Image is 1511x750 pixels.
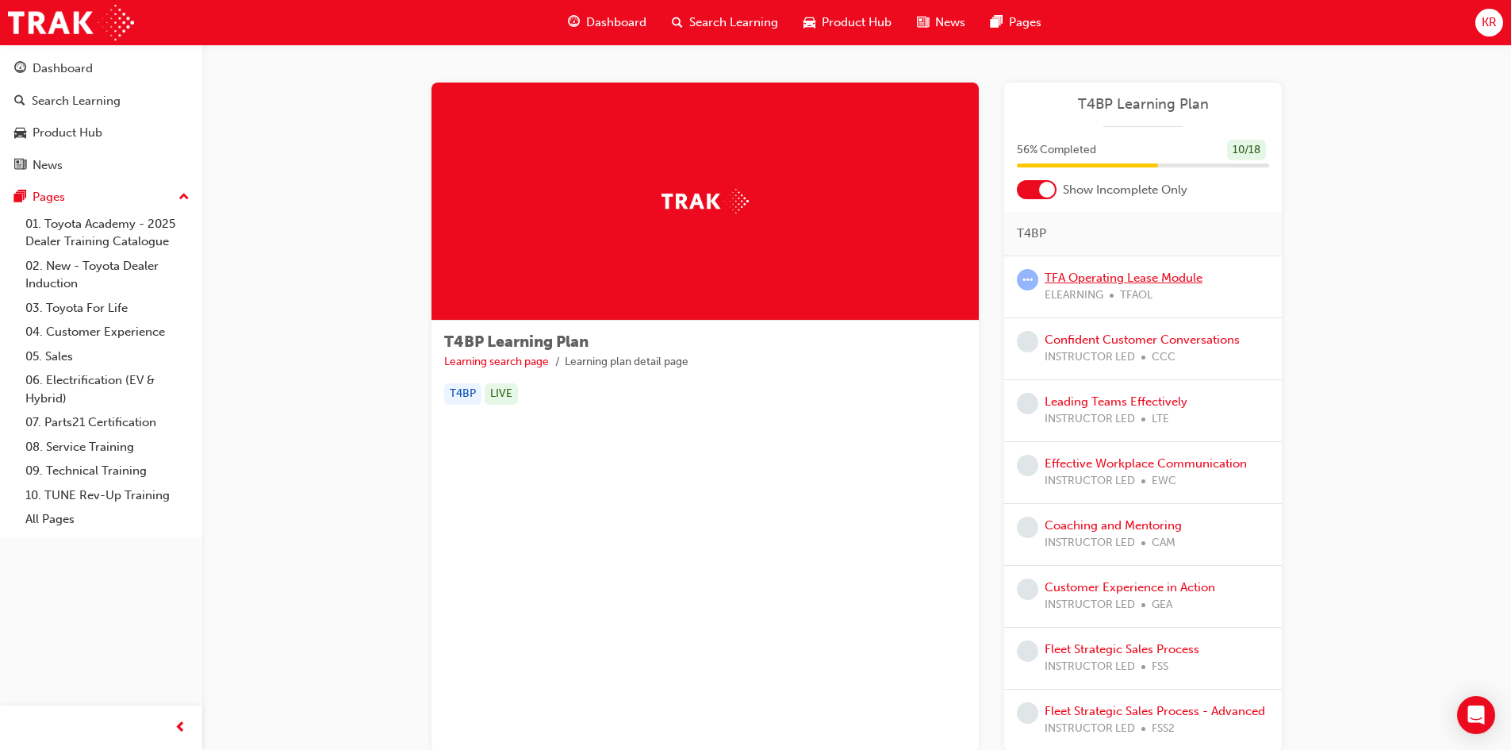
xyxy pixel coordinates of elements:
[659,6,791,39] a: search-iconSearch Learning
[19,344,196,369] a: 05. Sales
[1045,410,1135,429] span: INSTRUCTOR LED
[904,6,978,39] a: news-iconNews
[1045,287,1103,305] span: ELEARNING
[6,183,196,212] button: Pages
[803,13,815,33] span: car-icon
[8,5,134,40] img: Trak
[14,190,26,205] span: pages-icon
[1045,472,1135,490] span: INSTRUCTOR LED
[19,254,196,296] a: 02. New - Toyota Dealer Induction
[1045,271,1202,285] a: TFA Operating Lease Module
[33,60,93,78] div: Dashboard
[1152,348,1175,367] span: CCC
[1152,534,1175,552] span: CAM
[1120,287,1152,305] span: TFAOL
[1009,13,1041,32] span: Pages
[1045,642,1199,656] a: Fleet Strategic Sales Process
[32,92,121,110] div: Search Learning
[917,13,929,33] span: news-icon
[565,353,688,371] li: Learning plan detail page
[1063,181,1187,199] span: Show Incomplete Only
[1045,394,1187,409] a: Leading Teams Effectively
[978,6,1054,39] a: pages-iconPages
[6,151,196,180] a: News
[19,459,196,483] a: 09. Technical Training
[19,435,196,460] a: 08. Service Training
[19,410,196,435] a: 07. Parts21 Certification
[1017,702,1038,724] span: learningRecordVerb_NONE-icon
[19,296,196,321] a: 03. Toyota For Life
[19,483,196,508] a: 10. TUNE Rev-Up Training
[1457,696,1495,734] div: Open Intercom Messenger
[6,118,196,148] a: Product Hub
[444,355,549,368] a: Learning search page
[1045,596,1135,614] span: INSTRUCTOR LED
[1017,331,1038,352] span: learningRecordVerb_NONE-icon
[14,159,26,173] span: news-icon
[1045,518,1182,533] a: Coaching and Mentoring
[1152,410,1169,429] span: LTE
[6,51,196,183] button: DashboardSearch LearningProduct HubNews
[1045,658,1135,676] span: INSTRUCTOR LED
[1152,596,1172,614] span: GEA
[1017,640,1038,662] span: learningRecordVerb_NONE-icon
[935,13,965,32] span: News
[174,718,186,738] span: prev-icon
[1152,720,1175,738] span: FSS2
[1017,269,1038,290] span: learningRecordVerb_ATTEMPT-icon
[1017,455,1038,476] span: learningRecordVerb_NONE-icon
[586,13,646,32] span: Dashboard
[672,13,683,33] span: search-icon
[33,188,65,206] div: Pages
[444,383,481,405] div: T4BP
[1017,95,1269,113] a: T4BP Learning Plan
[1045,456,1247,471] a: Effective Workplace Communication
[14,94,25,109] span: search-icon
[1152,658,1168,676] span: FSS
[14,126,26,140] span: car-icon
[19,368,196,410] a: 06. Electrification (EV & Hybrid)
[1152,472,1176,490] span: EWC
[6,87,196,116] a: Search Learning
[1017,579,1038,600] span: learningRecordVerb_NONE-icon
[689,13,778,32] span: Search Learning
[1017,141,1096,160] span: 56 % Completed
[1017,517,1038,538] span: learningRecordVerb_NONE-icon
[568,13,580,33] span: guage-icon
[19,320,196,344] a: 04. Customer Experience
[1017,393,1038,414] span: learningRecordVerb_NONE-icon
[33,124,102,142] div: Product Hub
[14,62,26,76] span: guage-icon
[1045,333,1240,347] a: Confident Customer Conversations
[1227,140,1266,161] div: 10 / 18
[178,187,190,208] span: up-icon
[19,212,196,254] a: 01. Toyota Academy - 2025 Dealer Training Catalogue
[1475,9,1503,37] button: KR
[1045,580,1215,594] a: Customer Experience in Action
[444,333,589,351] span: T4BP Learning Plan
[791,6,904,39] a: car-iconProduct Hub
[19,507,196,532] a: All Pages
[1017,225,1046,243] span: T4BP
[1045,348,1135,367] span: INSTRUCTOR LED
[662,189,749,213] img: Trak
[33,156,63,175] div: News
[6,54,196,83] a: Dashboard
[1045,720,1135,738] span: INSTRUCTOR LED
[1045,534,1135,552] span: INSTRUCTOR LED
[485,383,518,405] div: LIVE
[555,6,659,39] a: guage-iconDashboard
[822,13,892,32] span: Product Hub
[1045,704,1265,718] a: Fleet Strategic Sales Process - Advanced
[1482,13,1497,32] span: KR
[991,13,1003,33] span: pages-icon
